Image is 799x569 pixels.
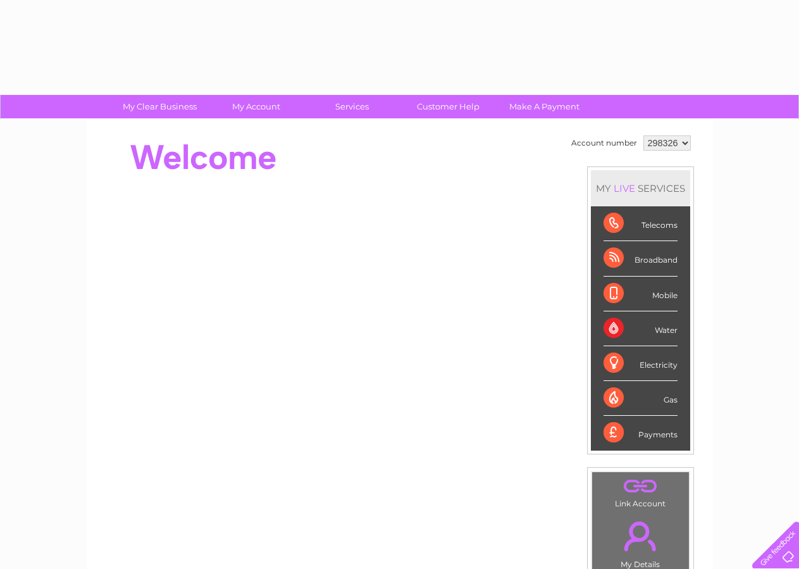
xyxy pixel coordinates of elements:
[108,95,212,118] a: My Clear Business
[396,95,500,118] a: Customer Help
[604,277,678,311] div: Mobile
[568,132,640,154] td: Account number
[604,346,678,381] div: Electricity
[204,95,308,118] a: My Account
[591,170,690,206] div: MY SERVICES
[595,475,686,497] a: .
[604,241,678,276] div: Broadband
[611,182,638,194] div: LIVE
[300,95,404,118] a: Services
[592,472,690,511] td: Link Account
[595,514,686,558] a: .
[492,95,597,118] a: Make A Payment
[604,416,678,450] div: Payments
[604,206,678,241] div: Telecoms
[604,311,678,346] div: Water
[604,381,678,416] div: Gas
